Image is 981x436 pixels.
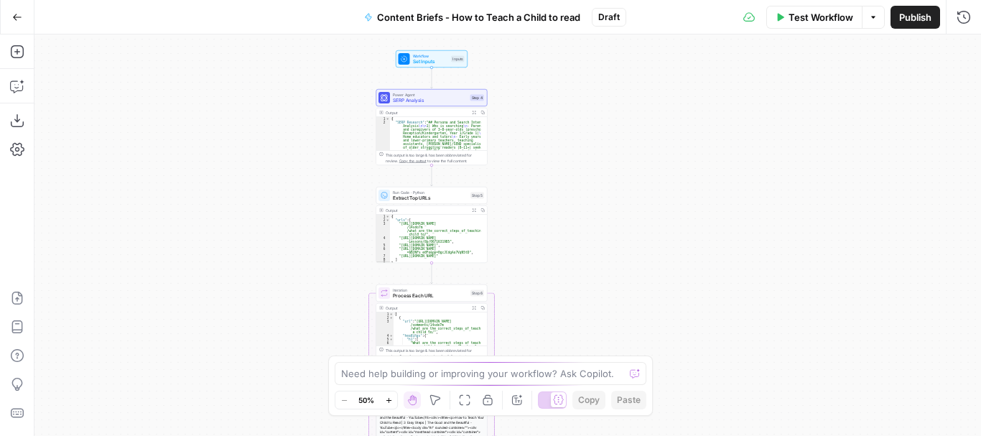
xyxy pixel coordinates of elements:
span: Process Each URL [393,292,468,300]
span: Toggle code folding, rows 1 through 9 [386,215,390,218]
div: 7 [376,254,390,258]
span: Toggle code folding, rows 1 through 272 [389,312,394,316]
span: Set Inputs [413,58,449,65]
div: Step 6 [470,290,484,297]
div: IterationProcess Each URLStep 6Output[ { "url":"[URL][DOMAIN_NAME] /comments/14sdo7m /what_are_th... [376,284,488,361]
div: 2 [376,316,394,320]
div: 1 [376,215,390,218]
span: Toggle code folding, rows 4 through 15 [389,334,394,338]
g: Edge from step_4 to step_5 [431,165,433,186]
div: WorkflowSet InputsInputs [376,50,488,68]
span: Workflow [413,53,449,59]
span: Paste [617,394,641,407]
span: Toggle code folding, rows 5 through 9 [389,338,394,341]
div: 1 [376,117,390,121]
span: Toggle code folding, rows 2 through 8 [386,218,390,222]
div: 3 [376,320,394,334]
div: 2 [376,218,390,222]
div: Output [386,305,468,311]
div: Step 4 [470,95,485,101]
span: Toggle code folding, rows 1 through 3 [386,117,390,121]
g: Edge from start to step_4 [431,68,433,88]
span: Copy [578,394,600,407]
span: Extract Top URLs [393,195,468,202]
div: Step 5 [470,193,484,199]
span: Draft [598,11,620,24]
button: Content Briefs - How to Teach a Child to read [355,6,589,29]
button: Copy [572,391,605,409]
div: 4 [376,334,394,338]
div: 9 [376,261,390,265]
div: 4 [376,236,390,243]
span: Toggle code folding, rows 2 through 25 [389,316,394,320]
div: Inputs [451,56,465,62]
span: Run Code · Python [393,190,468,195]
span: SERP Analysis [393,97,468,104]
span: Copy the output [399,159,427,163]
span: Test Workflow [789,10,853,24]
div: 8 [376,258,390,261]
button: Publish [891,6,940,29]
div: Power AgentSERP AnalysisStep 4Output{ "SERP Research":"## Persona and Search Intent Analysis\n\n1... [376,89,488,165]
div: 6 [376,341,394,348]
span: Iteration [393,287,468,293]
div: 1 [376,312,394,316]
div: 5 [376,338,394,341]
span: 50% [358,394,374,406]
button: Paste [611,391,646,409]
div: 6 [376,247,390,254]
div: 5 [376,243,390,247]
div: Output [386,208,468,213]
button: Test Workflow [766,6,862,29]
div: This output is too large & has been abbreviated for review. to view the full content. [386,152,484,164]
g: Edge from step_5 to step_6 [431,263,433,284]
div: 3 [376,222,390,236]
span: Publish [899,10,931,24]
span: Content Briefs - How to Teach a Child to read [377,10,580,24]
span: Power Agent [393,92,468,98]
div: Output [386,110,468,116]
div: This output is too large & has been abbreviated for review. to view the full content. [386,348,484,359]
span: Copy the output [399,354,427,358]
div: Run Code · PythonExtract Top URLsStep 5Output{ "urls":[ "[URL][DOMAIN_NAME] /14sdo7m /what_are_th... [376,187,488,263]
